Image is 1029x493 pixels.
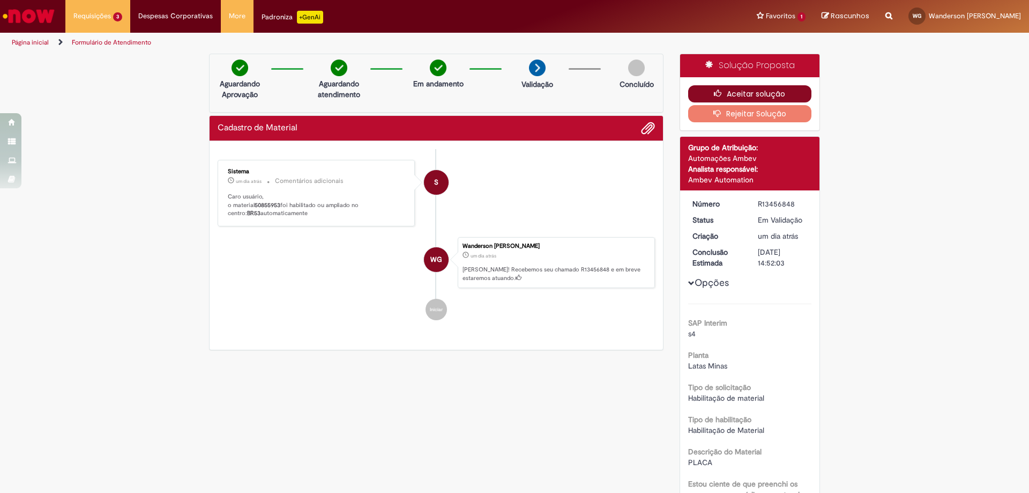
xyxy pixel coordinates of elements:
[684,231,750,241] dt: Criação
[430,247,442,273] span: WG
[521,79,553,90] p: Validação
[12,38,49,47] a: Página inicial
[688,458,712,467] span: PLACA
[620,79,654,90] p: Concluído
[424,170,449,195] div: System
[688,329,696,339] span: s4
[463,243,649,249] div: Wanderson [PERSON_NAME]
[831,11,869,21] span: Rascunhos
[913,12,921,19] span: WG
[228,168,406,175] div: Sistema
[73,11,111,21] span: Requisições
[766,11,795,21] span: Favoritos
[236,178,262,185] span: um dia atrás
[688,153,812,164] div: Automações Ambev
[688,85,812,102] button: Aceitar solução
[218,237,655,289] li: Wanderson Cristelli Gilbert
[8,33,678,53] ul: Trilhas de página
[688,174,812,185] div: Ambev Automation
[758,231,808,241] div: 28/08/2025 10:51:56
[297,11,323,24] p: +GenAi
[471,253,496,259] time: 28/08/2025 10:51:56
[929,11,1021,20] span: Wanderson [PERSON_NAME]
[430,60,446,76] img: check-circle-green.png
[684,198,750,209] dt: Número
[822,11,869,21] a: Rascunhos
[413,78,464,89] p: Em andamento
[684,247,750,268] dt: Conclusão Estimada
[255,201,280,209] b: 50855953
[424,247,449,272] div: Wanderson Cristelli Gilbert
[232,60,248,76] img: check-circle-green.png
[463,266,649,282] p: [PERSON_NAME]! Recebemos seu chamado R13456848 e em breve estaremos atuando.
[236,178,262,185] time: 28/08/2025 10:55:06
[641,121,655,135] button: Adicionar anexos
[262,11,323,24] div: Padroniza
[758,198,808,209] div: R13456848
[313,78,365,100] p: Aguardando atendimento
[684,215,750,225] dt: Status
[688,142,812,153] div: Grupo de Atribuição:
[758,247,808,268] div: [DATE] 14:52:03
[275,176,344,186] small: Comentários adicionais
[218,149,655,332] ul: Histórico de tíquete
[1,5,56,27] img: ServiceNow
[688,393,764,403] span: Habilitação de material
[688,105,812,122] button: Rejeitar Solução
[471,253,496,259] span: um dia atrás
[434,170,438,195] span: S
[138,11,213,21] span: Despesas Corporativas
[688,164,812,174] div: Analista responsável:
[688,447,762,457] b: Descrição do Material
[688,382,751,392] b: Tipo de solicitação
[628,60,645,76] img: img-circle-grey.png
[758,231,798,241] span: um dia atrás
[688,361,727,371] span: Latas Minas
[331,60,347,76] img: check-circle-green.png
[529,60,546,76] img: arrow-next.png
[688,318,727,328] b: SAP Interim
[797,12,806,21] span: 1
[247,209,260,217] b: BR53
[218,123,297,133] h2: Cadastro de Material Histórico de tíquete
[229,11,245,21] span: More
[214,78,266,100] p: Aguardando Aprovação
[688,425,764,435] span: Habilitação de Material
[688,415,751,424] b: Tipo de habilitação
[228,193,406,218] p: Caro usuário, o material foi habilitado ou ampliado no centro: automaticamente
[758,215,808,225] div: Em Validação
[680,54,820,77] div: Solução Proposta
[688,350,709,360] b: Planta
[72,38,151,47] a: Formulário de Atendimento
[113,12,122,21] span: 3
